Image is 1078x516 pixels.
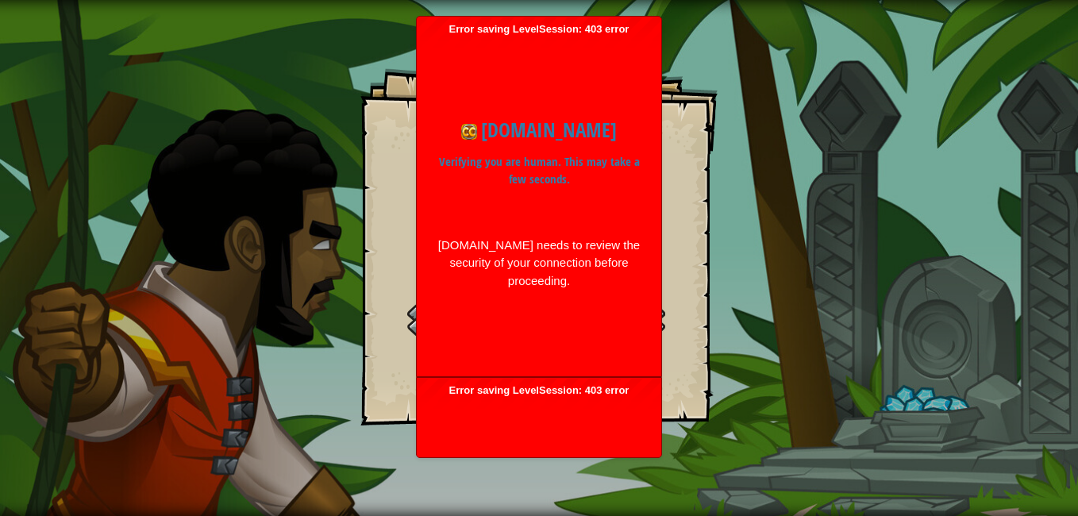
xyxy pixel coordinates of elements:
li: Get the pile of gems. [404,171,650,194]
img: Icon for codecombat.com [461,124,477,140]
h1: [DOMAIN_NAME] [437,115,641,145]
p: Verifying you are human. This may take a few seconds. [437,153,641,189]
li: Say the password. [404,148,650,171]
span: Error saving LevelSession: 403 error [425,23,653,369]
div: [DOMAIN_NAME] needs to review the security of your connection before proceeding. [437,237,641,291]
p: You need to read the comments to beat this level. [380,369,699,386]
